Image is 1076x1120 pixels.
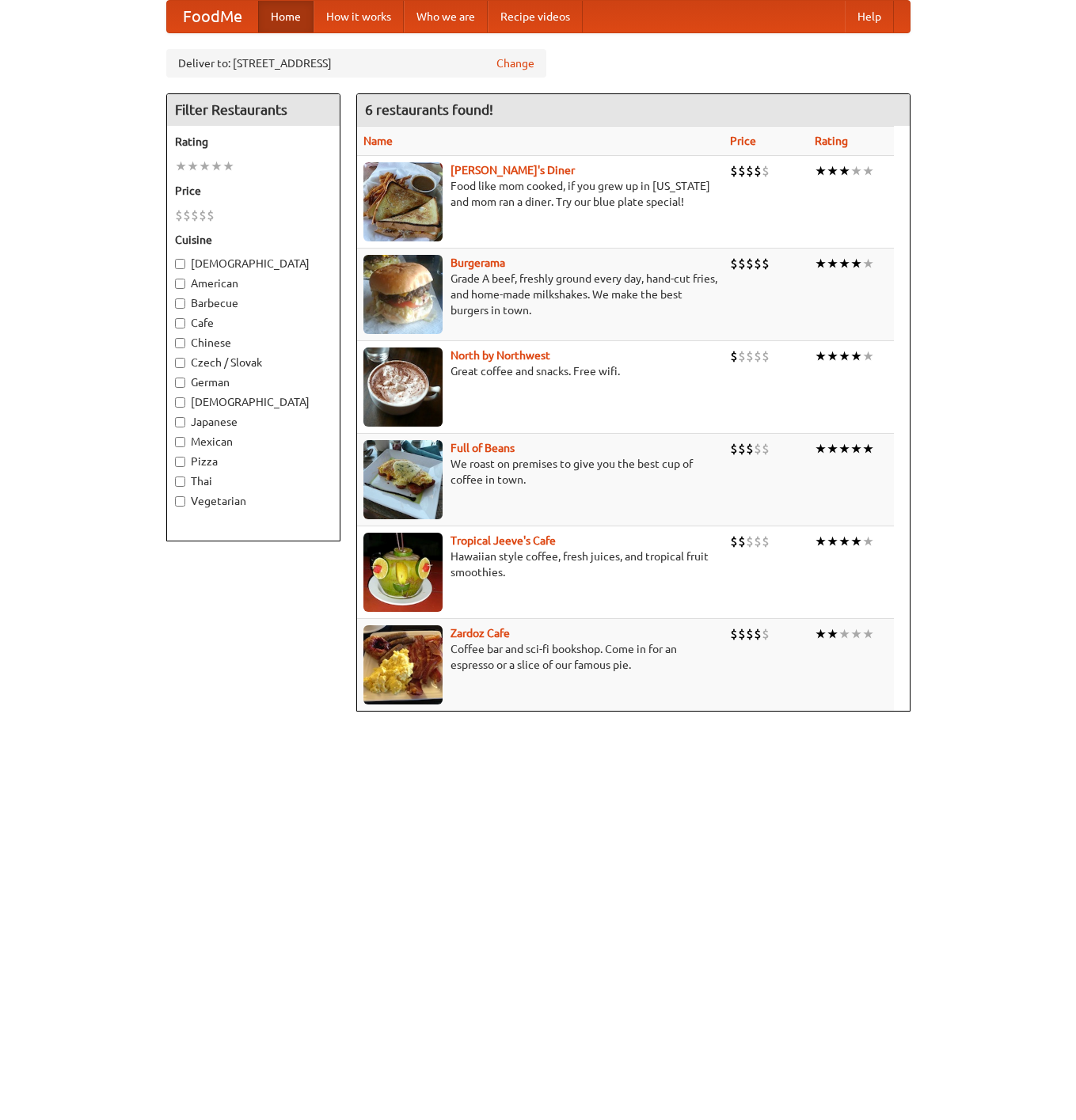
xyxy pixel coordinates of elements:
[862,440,874,457] li: ★
[730,347,738,365] li: $
[746,347,754,365] li: $
[827,347,838,365] li: ★
[175,457,185,467] input: Pizza
[363,162,443,241] img: sallys.jpg
[258,1,314,32] a: Home
[175,335,332,351] label: Chinese
[175,295,332,311] label: Barbecue
[175,318,185,328] input: Cafe
[754,347,762,365] li: $
[363,135,393,147] a: Name
[738,162,746,180] li: $
[838,162,850,180] li: ★
[175,394,332,410] label: [DEMOGRAPHIC_DATA]
[363,641,717,673] p: Coffee bar and sci-fi bookshop. Come in for an espresso or a slice of our famous pie.
[746,255,754,272] li: $
[175,259,185,269] input: [DEMOGRAPHIC_DATA]
[363,549,717,580] p: Hawaiian style coffee, fresh juices, and tropical fruit smoothies.
[730,162,738,180] li: $
[175,298,185,309] input: Barbecue
[496,55,534,71] a: Change
[175,256,332,271] label: [DEMOGRAPHIC_DATA]
[166,49,546,78] div: Deliver to: [STREET_ADDRESS]
[838,625,850,643] li: ★
[850,533,862,550] li: ★
[222,158,234,175] li: ★
[314,1,404,32] a: How it works
[175,358,185,368] input: Czech / Slovak
[815,440,827,457] li: ★
[175,315,332,331] label: Cafe
[746,625,754,643] li: $
[175,397,185,408] input: [DEMOGRAPHIC_DATA]
[746,162,754,180] li: $
[815,533,827,550] li: ★
[199,207,207,224] li: $
[738,255,746,272] li: $
[187,158,199,175] li: ★
[754,162,762,180] li: $
[838,440,850,457] li: ★
[175,493,332,509] label: Vegetarian
[363,255,443,334] img: burgerama.jpg
[730,440,738,457] li: $
[175,158,187,175] li: ★
[845,1,894,32] a: Help
[815,135,848,147] a: Rating
[183,207,191,224] li: $
[175,473,332,489] label: Thai
[363,440,443,519] img: beans.jpg
[862,255,874,272] li: ★
[363,347,443,427] img: north.jpg
[175,437,185,447] input: Mexican
[815,255,827,272] li: ★
[815,347,827,365] li: ★
[730,135,756,147] a: Price
[746,440,754,457] li: $
[762,625,770,643] li: $
[451,534,556,547] a: Tropical Jeeve's Cafe
[850,625,862,643] li: ★
[730,533,738,550] li: $
[738,533,746,550] li: $
[762,533,770,550] li: $
[175,134,332,150] h5: Rating
[207,207,215,224] li: $
[738,440,746,457] li: $
[827,625,838,643] li: ★
[850,162,862,180] li: ★
[451,164,575,177] a: [PERSON_NAME]'s Diner
[754,440,762,457] li: $
[175,207,183,224] li: $
[850,347,862,365] li: ★
[838,255,850,272] li: ★
[175,374,332,390] label: German
[827,255,838,272] li: ★
[827,162,838,180] li: ★
[175,183,332,199] h5: Price
[451,627,510,640] a: Zardoz Cafe
[451,442,515,454] a: Full of Beans
[211,158,222,175] li: ★
[451,256,505,269] a: Burgerama
[175,476,185,487] input: Thai
[175,355,332,370] label: Czech / Slovak
[363,456,717,488] p: We roast on premises to give you the best cup of coffee in town.
[404,1,488,32] a: Who we are
[815,162,827,180] li: ★
[488,1,583,32] a: Recipe videos
[850,255,862,272] li: ★
[838,347,850,365] li: ★
[365,102,493,117] ng-pluralize: 6 restaurants found!
[451,349,550,362] b: North by Northwest
[363,178,717,210] p: Food like mom cooked, if you grew up in [US_STATE] and mom ran a diner. Try our blue plate special!
[730,255,738,272] li: $
[363,533,443,612] img: jeeves.jpg
[175,232,332,248] h5: Cuisine
[746,533,754,550] li: $
[838,533,850,550] li: ★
